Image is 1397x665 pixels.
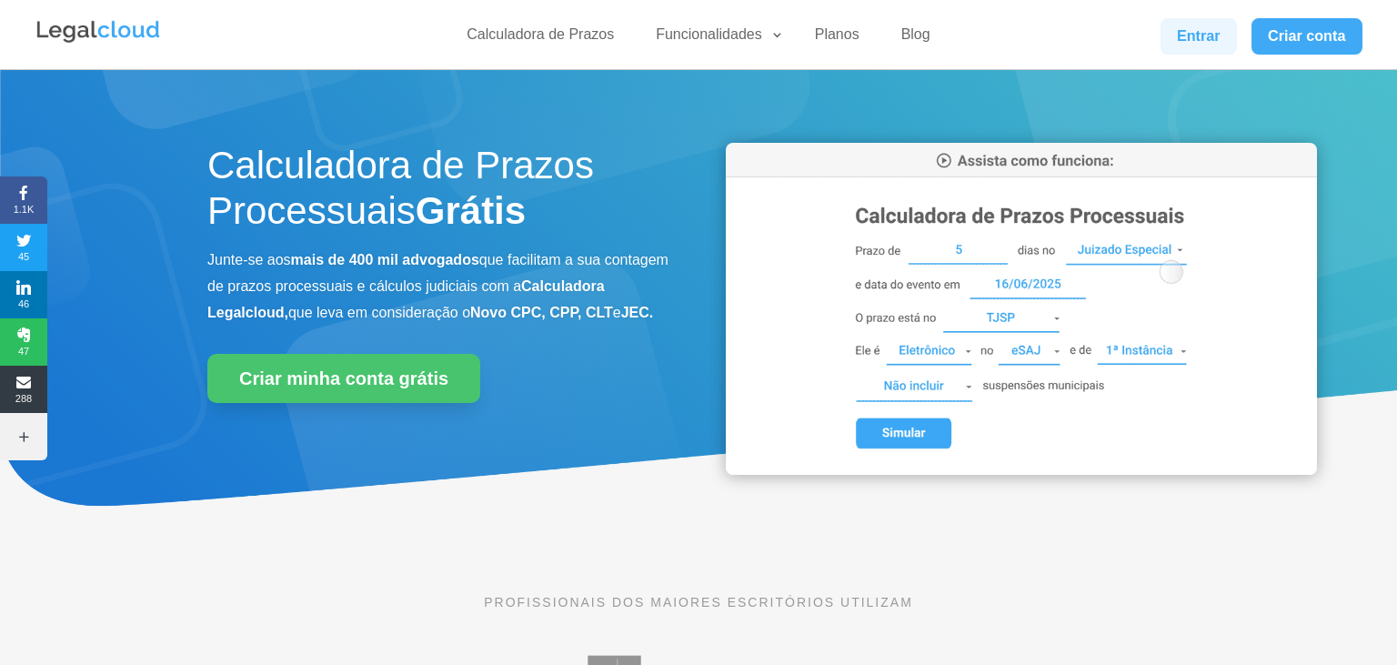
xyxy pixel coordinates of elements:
[291,252,479,267] b: mais de 400 mil advogados
[1161,18,1237,55] a: Entrar
[890,25,941,52] a: Blog
[35,33,162,48] a: Logo da Legalcloud
[470,305,613,320] b: Novo CPC, CPP, CLT
[456,25,625,52] a: Calculadora de Prazos
[726,462,1317,478] a: Calculadora de Prazos Processuais da Legalcloud
[416,189,526,232] strong: Grátis
[726,143,1317,475] img: Calculadora de Prazos Processuais da Legalcloud
[207,592,1190,612] p: PROFISSIONAIS DOS MAIORES ESCRITÓRIOS UTILIZAM
[207,278,605,320] b: Calculadora Legalcloud,
[645,25,784,52] a: Funcionalidades
[207,143,671,244] h1: Calculadora de Prazos Processuais
[804,25,870,52] a: Planos
[207,247,671,326] p: Junte-se aos que facilitam a sua contagem de prazos processuais e cálculos judiciais com a que le...
[1251,18,1362,55] a: Criar conta
[621,305,654,320] b: JEC.
[35,18,162,45] img: Legalcloud Logo
[207,354,480,403] a: Criar minha conta grátis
